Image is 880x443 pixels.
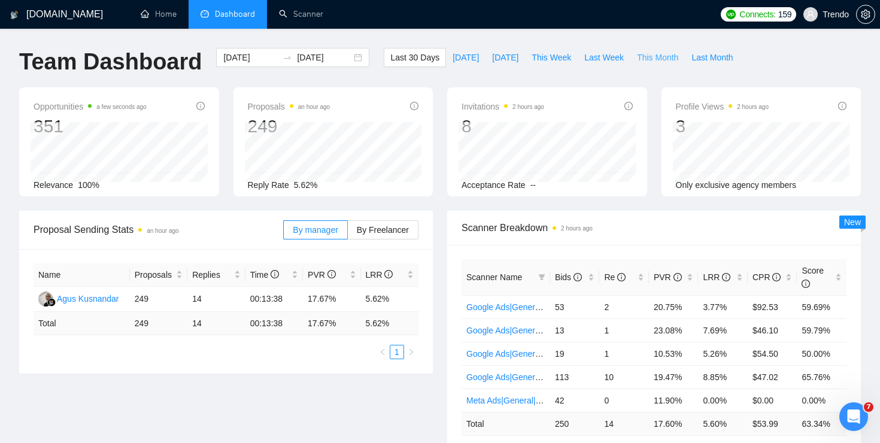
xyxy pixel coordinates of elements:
[550,412,600,435] td: 250
[748,412,797,435] td: $ 53.99
[96,104,146,110] time: a few seconds ago
[248,115,330,138] div: 249
[685,48,739,67] button: Last Month
[722,273,730,281] span: info-circle
[630,48,685,67] button: This Month
[578,48,630,67] button: Last Week
[703,272,730,282] span: LRR
[130,312,187,335] td: 249
[536,268,548,286] span: filter
[573,273,582,281] span: info-circle
[34,99,147,114] span: Opportunities
[797,318,846,342] td: 59.79%
[404,345,418,359] li: Next Page
[466,302,650,312] a: Google Ads|General|EU+[GEOGRAPHIC_DATA]|
[637,51,678,64] span: This Month
[390,345,404,359] li: 1
[327,270,336,278] span: info-circle
[297,51,351,64] input: End date
[466,372,726,382] a: Google Ads|General|[GEOGRAPHIC_DATA]+[GEOGRAPHIC_DATA]|
[147,227,178,234] time: an hour ago
[856,10,875,19] a: setting
[599,365,649,389] td: 10
[485,48,525,67] button: [DATE]
[698,365,748,389] td: 8.85%
[550,389,600,412] td: 42
[676,115,769,138] div: 3
[466,349,633,359] a: Google Ads|General|[GEOGRAPHIC_DATA]|
[649,389,699,412] td: 11.90%
[466,326,591,335] a: Google Ads|General|Other World|
[654,272,682,282] span: PVR
[38,293,119,303] a: AKAgus Kusnandar
[462,180,526,190] span: Acceptance Rate
[361,287,419,312] td: 5.62%
[34,180,73,190] span: Relevance
[462,99,544,114] span: Invitations
[466,396,641,405] a: Meta Ads|General|EU+[GEOGRAPHIC_DATA]|
[298,104,330,110] time: an hour ago
[130,287,187,312] td: 249
[294,180,318,190] span: 5.62%
[34,263,130,287] th: Name
[748,318,797,342] td: $46.10
[462,115,544,138] div: 8
[752,272,781,282] span: CPR
[550,318,600,342] td: 13
[384,270,393,278] span: info-circle
[34,115,147,138] div: 351
[462,220,846,235] span: Scanner Breakdown
[135,268,174,281] span: Proposals
[250,270,279,280] span: Time
[844,217,861,227] span: New
[806,10,815,19] span: user
[649,412,699,435] td: 17.60 %
[737,104,769,110] time: 2 hours ago
[187,312,245,335] td: 14
[864,402,873,412] span: 7
[698,318,748,342] td: 7.69%
[599,318,649,342] td: 1
[187,263,245,287] th: Replies
[599,389,649,412] td: 0
[390,345,403,359] a: 1
[404,345,418,359] button: right
[532,51,571,64] span: This Week
[375,345,390,359] button: left
[293,225,338,235] span: By manager
[379,348,386,356] span: left
[797,412,846,435] td: 63.34 %
[308,270,336,280] span: PVR
[604,272,626,282] span: Re
[248,99,330,114] span: Proposals
[361,312,419,335] td: 5.62 %
[691,51,733,64] span: Last Month
[248,180,289,190] span: Reply Rate
[561,225,593,232] time: 2 hours ago
[676,99,769,114] span: Profile Views
[802,280,810,288] span: info-circle
[141,9,177,19] a: homeHome
[201,10,209,18] span: dashboard
[410,102,418,110] span: info-circle
[839,402,868,431] iframe: Intercom live chat
[19,48,202,76] h1: Team Dashboard
[34,312,130,335] td: Total
[530,180,536,190] span: --
[617,273,626,281] span: info-circle
[748,342,797,365] td: $54.50
[408,348,415,356] span: right
[673,273,682,281] span: info-circle
[649,342,699,365] td: 10.53%
[649,365,699,389] td: 19.47%
[453,51,479,64] span: [DATE]
[797,342,846,365] td: 50.00%
[303,312,360,335] td: 17.67 %
[797,389,846,412] td: 0.00%
[748,389,797,412] td: $0.00
[550,295,600,318] td: 53
[748,295,797,318] td: $92.53
[38,292,53,307] img: AK
[624,102,633,110] span: info-circle
[726,10,736,19] img: upwork-logo.png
